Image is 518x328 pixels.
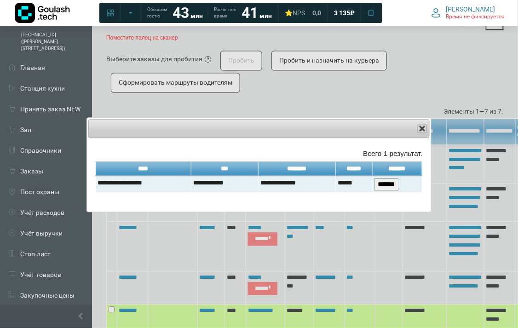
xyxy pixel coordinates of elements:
[173,4,189,22] strong: 43
[418,124,427,133] button: Close
[446,13,505,21] span: Время не фиксируется
[350,9,355,17] span: ₽
[334,9,350,17] span: 3 135
[259,12,272,19] span: мин
[285,9,305,17] div: ⭐
[142,5,277,21] a: Обещаем гостю 43 мин Расчетное время 41 мин
[15,3,70,23] img: Логотип компании Goulash.tech
[190,12,203,19] span: мин
[426,3,511,23] button: [PERSON_NAME] Время не фиксируется
[279,5,327,21] a: ⭐NPS 0,0
[328,5,360,21] a: 3 135 ₽
[446,5,495,13] span: [PERSON_NAME]
[147,6,167,19] span: Обещаем гостю
[312,9,321,17] span: 0,0
[95,148,422,159] div: Всего 1 результат.
[242,4,258,22] strong: 41
[293,9,305,17] span: NPS
[214,6,236,19] span: Расчетное время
